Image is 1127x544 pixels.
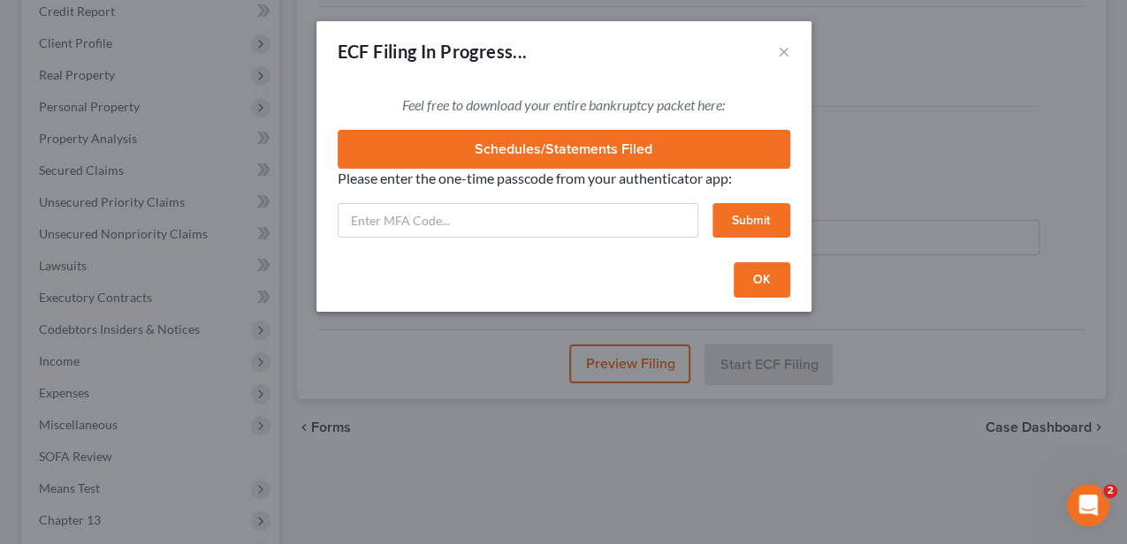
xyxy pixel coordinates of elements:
[338,169,790,189] p: Please enter the one-time passcode from your authenticator app:
[778,41,790,62] button: ×
[1103,484,1117,498] span: 2
[338,39,528,64] div: ECF Filing In Progress...
[712,203,790,238] button: Submit
[734,262,790,298] button: OK
[338,95,790,116] p: Feel free to download your entire bankruptcy packet here:
[1067,484,1109,526] iframe: Intercom live chat
[338,130,790,169] a: Schedules/Statements Filed
[338,203,698,238] input: Enter MFA Code...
